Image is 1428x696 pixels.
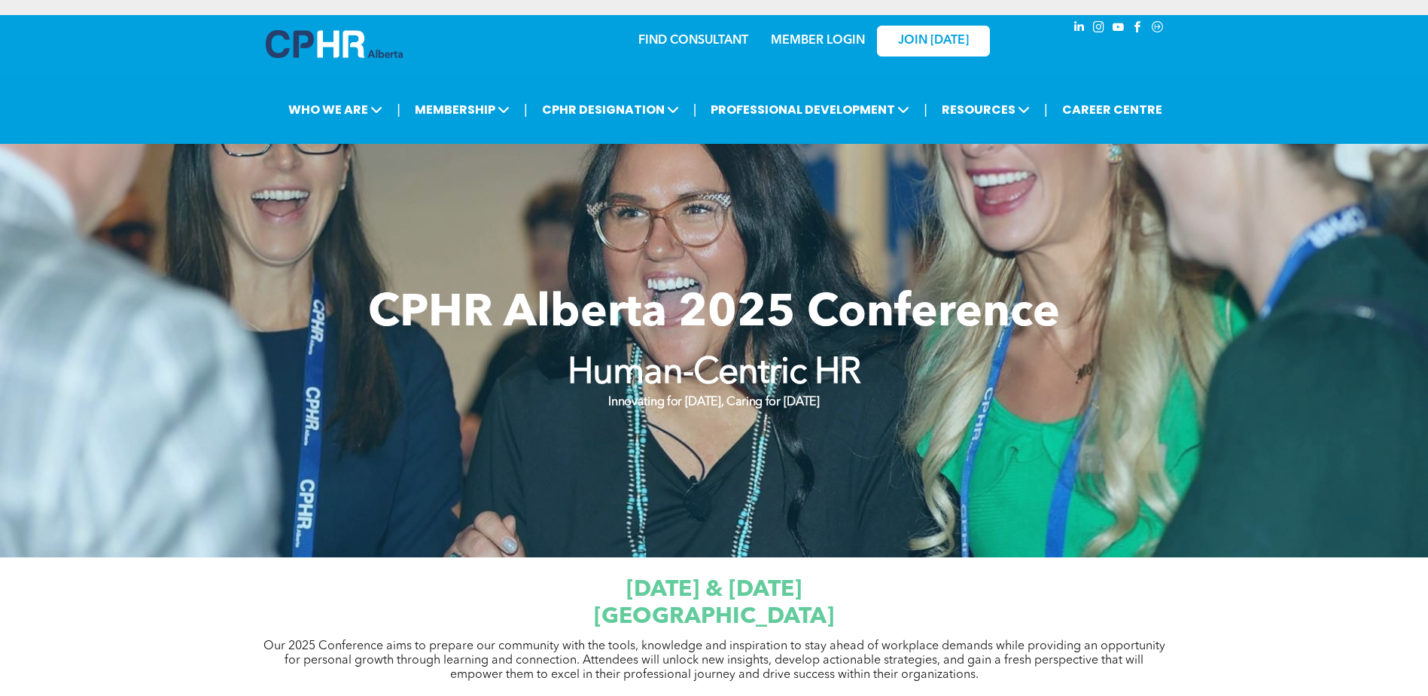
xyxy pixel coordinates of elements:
span: JOIN [DATE] [898,34,969,48]
span: CPHR DESIGNATION [537,96,684,124]
strong: Innovating for [DATE], Caring for [DATE] [608,396,819,408]
li: | [924,94,927,125]
span: Our 2025 Conference aims to prepare our community with the tools, knowledge and inspiration to st... [263,640,1165,681]
a: Social network [1149,19,1166,39]
span: WHO WE ARE [284,96,387,124]
li: | [397,94,400,125]
span: CPHR Alberta 2025 Conference [368,292,1060,337]
a: youtube [1110,19,1127,39]
span: MEMBERSHIP [410,96,514,124]
a: JOIN [DATE] [877,26,990,56]
span: RESOURCES [937,96,1034,124]
a: FIND CONSULTANT [638,35,748,47]
a: linkedin [1071,19,1088,39]
span: [DATE] & [DATE] [626,578,802,601]
li: | [693,94,697,125]
a: instagram [1091,19,1107,39]
img: A blue and white logo for cp alberta [266,30,403,58]
strong: Human-Centric HR [568,356,861,392]
span: PROFESSIONAL DEVELOPMENT [706,96,914,124]
li: | [1044,94,1048,125]
a: CAREER CENTRE [1058,96,1167,124]
a: facebook [1130,19,1146,39]
li: | [524,94,528,125]
a: MEMBER LOGIN [771,35,865,47]
span: [GEOGRAPHIC_DATA] [594,606,834,628]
